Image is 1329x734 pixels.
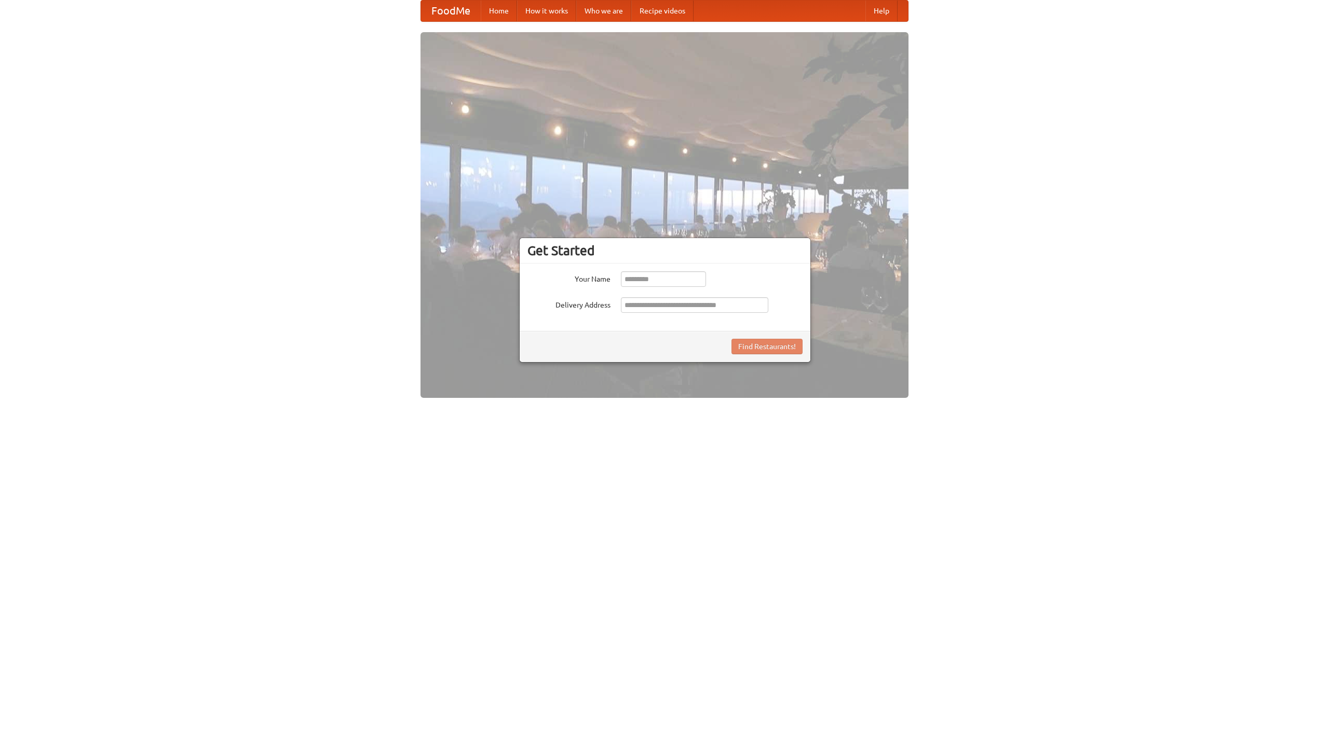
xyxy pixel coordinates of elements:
button: Find Restaurants! [731,339,803,354]
a: How it works [517,1,576,21]
h3: Get Started [527,243,803,258]
a: Who we are [576,1,631,21]
a: Home [481,1,517,21]
label: Delivery Address [527,297,611,310]
label: Your Name [527,271,611,284]
a: Recipe videos [631,1,694,21]
a: FoodMe [421,1,481,21]
a: Help [865,1,898,21]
